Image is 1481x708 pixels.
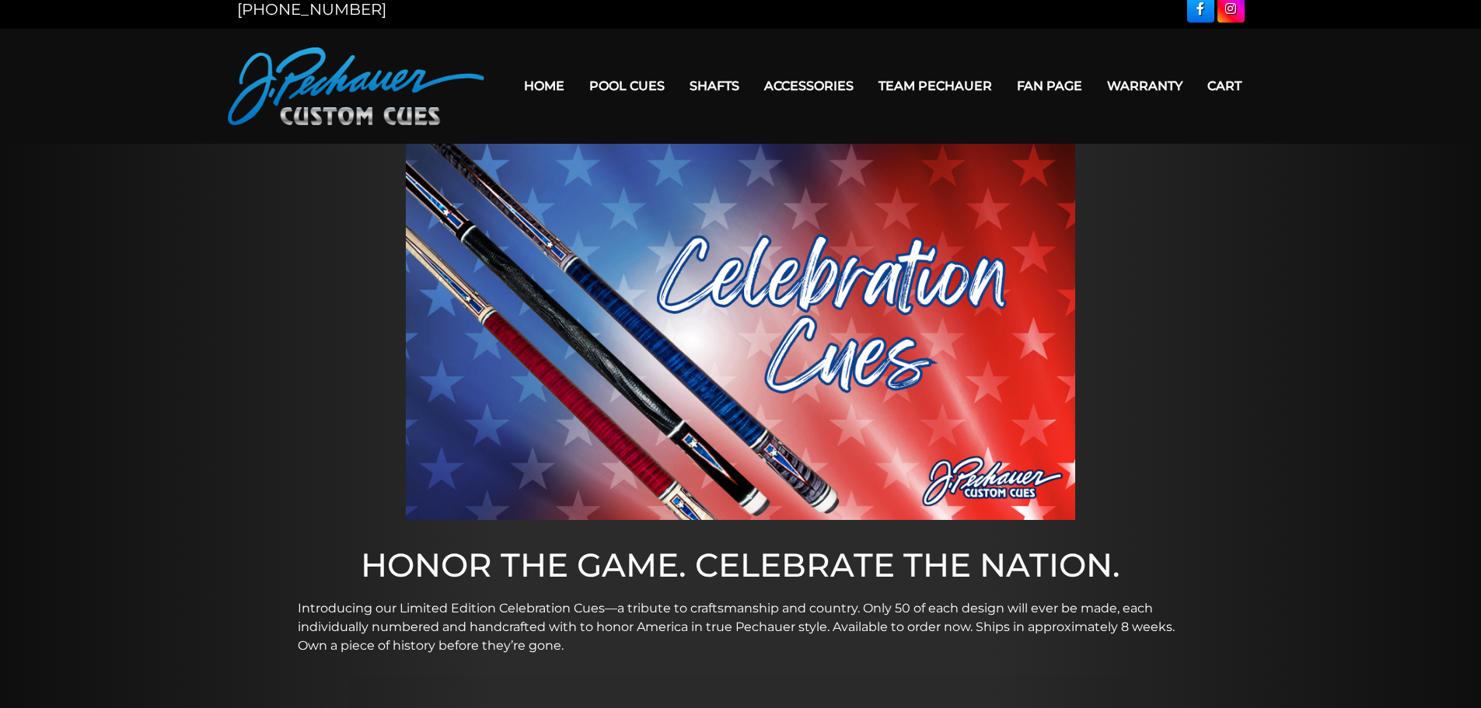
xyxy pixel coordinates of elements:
a: Warranty [1095,66,1195,106]
a: Cart [1195,66,1254,106]
a: Pool Cues [577,66,677,106]
a: Fan Page [1004,66,1095,106]
p: Introducing our Limited Edition Celebration Cues—a tribute to craftsmanship and country. Only 50 ... [298,599,1184,655]
a: Shafts [677,66,752,106]
a: Accessories [752,66,866,106]
img: Pechauer Custom Cues [228,47,484,125]
a: Team Pechauer [866,66,1004,106]
a: Home [512,66,577,106]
